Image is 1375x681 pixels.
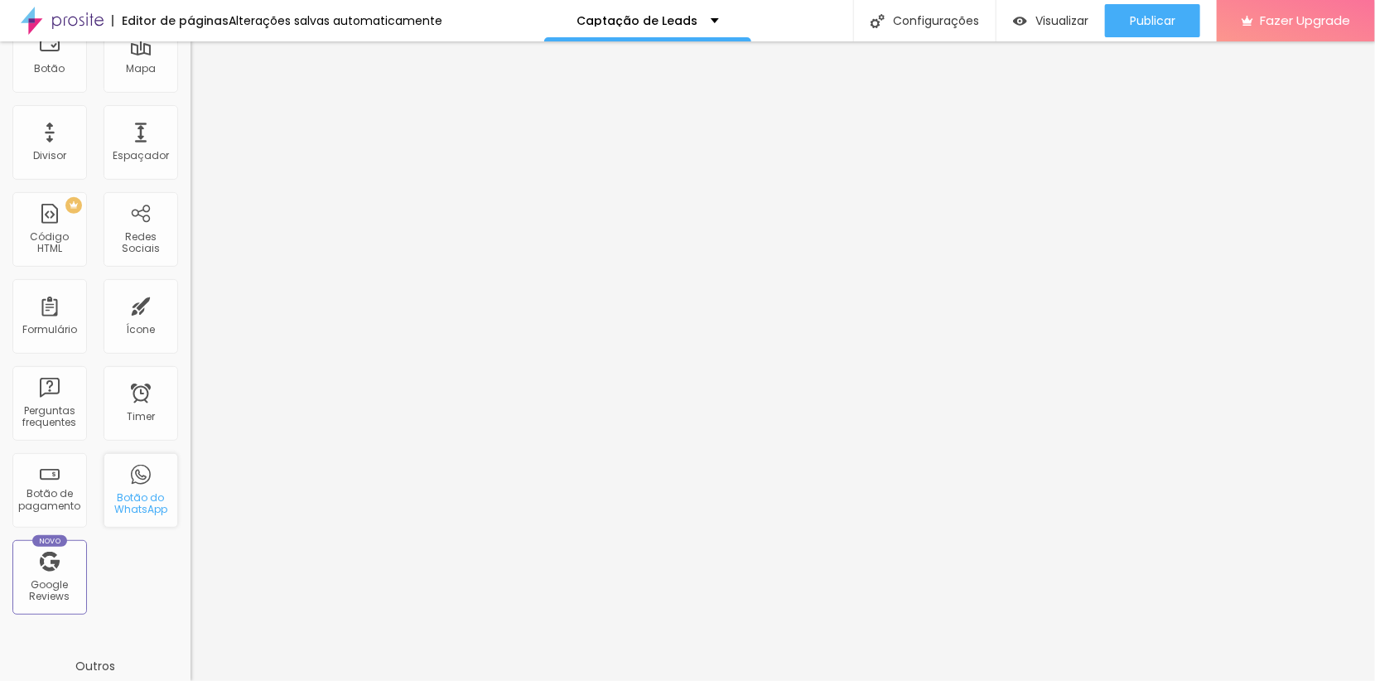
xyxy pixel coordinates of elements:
[191,41,1375,681] iframe: Editor
[17,579,82,603] div: Google Reviews
[127,324,156,336] div: Ícone
[1105,4,1200,37] button: Publicar
[1260,13,1350,27] span: Fazer Upgrade
[17,231,82,255] div: Código HTML
[22,324,77,336] div: Formulário
[108,231,173,255] div: Redes Sociais
[17,405,82,429] div: Perguntas frequentes
[577,15,698,27] p: Captação de Leads
[871,14,885,28] img: Icone
[112,15,229,27] div: Editor de páginas
[1130,14,1175,27] span: Publicar
[996,4,1105,37] button: Visualizar
[1013,14,1027,28] img: view-1.svg
[127,411,155,423] div: Timer
[126,63,156,75] div: Mapa
[1035,14,1088,27] span: Visualizar
[35,63,65,75] div: Botão
[108,492,173,516] div: Botão do WhatsApp
[229,15,442,27] div: Alterações salvas automaticamente
[17,488,82,512] div: Botão de pagamento
[32,535,68,547] div: Novo
[113,150,169,162] div: Espaçador
[33,150,66,162] div: Divisor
